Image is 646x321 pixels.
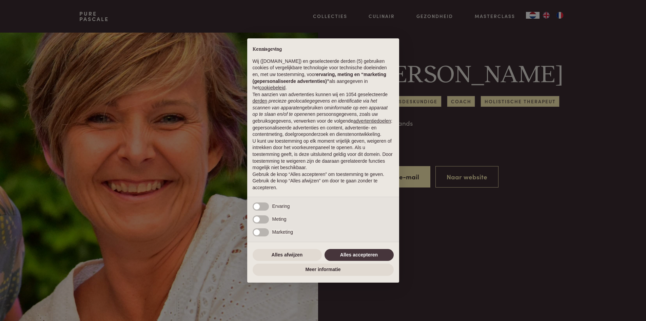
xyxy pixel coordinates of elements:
button: derden [253,98,268,105]
h2: Kennisgeving [253,47,394,53]
button: Alles accepteren [325,249,394,261]
p: Gebruik de knop “Alles accepteren” om toestemming te geven. Gebruik de knop “Alles afwijzen” om d... [253,171,394,191]
a: cookiebeleid [259,85,286,90]
p: U kunt uw toestemming op elk moment vrijelijk geven, weigeren of intrekken door het voorkeurenpan... [253,138,394,171]
span: Marketing [272,229,293,235]
p: Wij ([DOMAIN_NAME]) en geselecteerde derden (5) gebruiken cookies of vergelijkbare technologie vo... [253,58,394,91]
button: Alles afwijzen [253,249,322,261]
button: advertentiedoelen [353,118,391,125]
em: informatie op een apparaat op te slaan en/of te openen [253,105,388,117]
span: Ervaring [272,203,290,209]
strong: ervaring, meting en “marketing (gepersonaliseerde advertenties)” [253,72,386,84]
span: Meting [272,216,287,222]
em: precieze geolocatiegegevens en identificatie via het scannen van apparaten [253,98,377,110]
p: Ten aanzien van advertenties kunnen wij en 1054 geselecteerde gebruiken om en persoonsgegevens, z... [253,91,394,138]
button: Meer informatie [253,264,394,276]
